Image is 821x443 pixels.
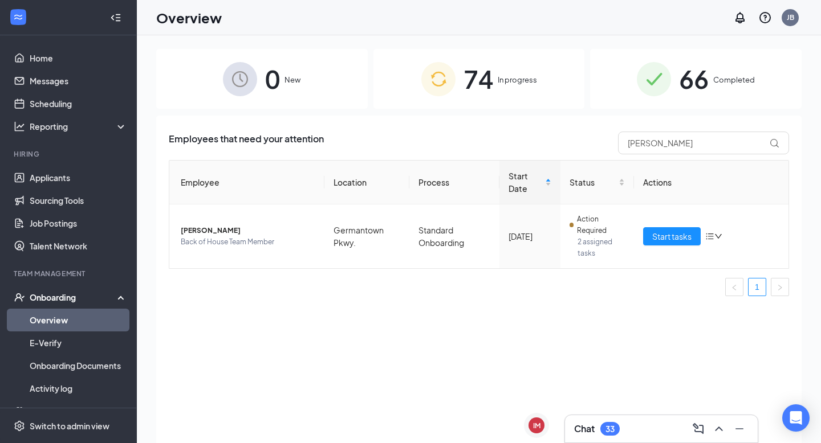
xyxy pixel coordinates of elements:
div: Team Management [14,269,125,278]
div: JB [787,13,794,22]
svg: UserCheck [14,292,25,303]
button: ChevronUp [710,420,728,438]
a: Sourcing Tools [30,189,127,212]
a: Overview [30,309,127,331]
span: 2 assigned tasks [578,236,625,259]
button: Start tasks [643,227,701,245]
span: Action Required [577,214,624,236]
div: Switch to admin view [30,420,109,432]
a: Team [30,400,127,423]
a: Home [30,47,127,69]
div: Open Intercom Messenger [782,404,810,432]
svg: ChevronUp [712,422,726,436]
span: Start tasks [652,230,692,243]
span: [PERSON_NAME] [181,225,315,236]
a: E-Verify [30,331,127,354]
svg: Collapse [110,12,121,23]
span: down [714,232,722,240]
div: Hiring [14,149,125,159]
a: Job Postings [30,212,127,235]
svg: ComposeMessage [692,422,705,436]
span: bars [705,232,714,241]
button: Minimize [730,420,749,438]
input: Search by Name, Job Posting, or Process [618,132,789,154]
svg: Analysis [14,121,25,132]
span: right [777,284,783,291]
h1: Overview [156,8,222,27]
span: left [731,284,738,291]
div: 33 [605,424,615,434]
div: IM [533,421,540,430]
th: Status [560,161,634,204]
span: In progress [498,74,537,85]
h3: Chat [574,423,595,435]
a: Onboarding Documents [30,354,127,377]
th: Location [324,161,410,204]
svg: Minimize [733,422,746,436]
svg: WorkstreamLogo [13,11,24,23]
li: 1 [748,278,766,296]
svg: Settings [14,420,25,432]
a: Applicants [30,166,127,189]
a: 1 [749,278,766,296]
li: Next Page [771,278,789,296]
td: Germantown Pkwy. [324,204,410,268]
a: Talent Network [30,235,127,257]
span: Completed [713,74,755,85]
svg: QuestionInfo [758,11,772,24]
span: Start Date [509,170,543,195]
li: Previous Page [725,278,743,296]
span: 0 [265,59,280,99]
td: Standard Onboarding [409,204,499,268]
button: ComposeMessage [689,420,708,438]
span: Back of House Team Member [181,236,315,248]
th: Process [409,161,499,204]
button: left [725,278,743,296]
div: Onboarding [30,292,117,303]
button: right [771,278,789,296]
span: 66 [679,59,709,99]
span: Employees that need your attention [169,132,324,154]
th: Employee [169,161,324,204]
a: Scheduling [30,92,127,115]
a: Activity log [30,377,127,400]
div: [DATE] [509,230,551,243]
svg: Notifications [733,11,747,24]
a: Messages [30,69,127,92]
span: Status [570,176,616,188]
span: New [284,74,300,85]
th: Actions [634,161,789,204]
span: 74 [464,59,493,99]
div: Reporting [30,121,128,132]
